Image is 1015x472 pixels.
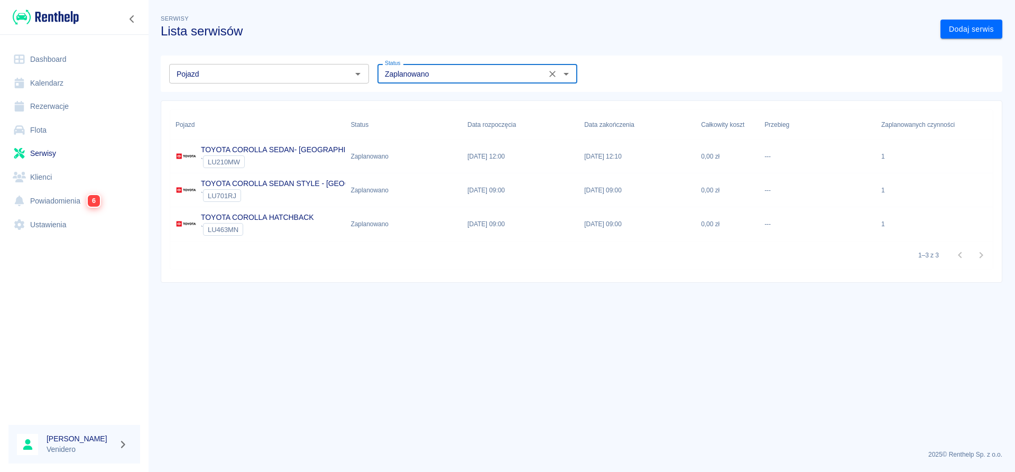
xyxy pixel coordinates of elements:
[385,59,401,67] label: Status
[47,444,114,455] p: Venidero
[201,155,375,168] div: `
[204,158,244,166] span: LU210MW
[201,212,314,223] p: TOYOTA COROLLA HATCHBACK
[201,189,403,202] div: `
[467,186,505,195] p: [DATE] 09:00
[161,24,932,39] h3: Lista serwisów
[696,173,759,207] div: 0,00 zł
[759,207,876,241] div: ---
[201,178,403,189] p: TOYOTA COROLLA SEDAN STYLE - [GEOGRAPHIC_DATA]
[161,15,189,22] span: Serwisy
[696,110,759,140] div: Całkowity koszt
[345,110,462,140] div: Status
[584,219,622,229] p: [DATE] 09:00
[176,110,195,140] div: Pojazd
[47,433,114,444] h6: [PERSON_NAME]
[8,213,140,237] a: Ustawienia
[8,165,140,189] a: Klienci
[759,173,876,207] div: ---
[579,110,696,140] div: Data zakończenia
[918,251,939,260] p: 1–3 z 3
[8,95,140,118] a: Rezerwacje
[584,152,622,161] p: [DATE] 12:10
[350,110,368,140] div: Status
[545,67,560,81] button: Wyczyść
[881,219,885,229] div: 1
[701,110,744,140] div: Całkowity koszt
[881,186,885,195] div: 1
[881,152,885,161] div: 1
[559,67,574,81] button: Otwórz
[8,142,140,165] a: Serwisy
[876,110,993,140] div: Zaplanowanych czynności
[696,207,759,241] div: 0,00 zł
[350,67,365,81] button: Otwórz
[204,226,243,234] span: LU463MN
[350,152,389,161] div: Zaplanowano
[462,110,579,140] div: Data rozpoczęcia
[584,110,634,140] div: Data zakończenia
[467,110,516,140] div: Data rozpoczęcia
[13,8,79,26] img: Renthelp logo
[881,110,955,140] div: Zaplanowanych czynności
[88,195,100,207] span: 6
[8,71,140,95] a: Kalendarz
[350,186,389,195] div: Zaplanowano
[8,189,140,213] a: Powiadomienia6
[176,146,197,167] img: Image
[759,110,876,140] div: Przebieg
[124,12,140,26] button: Zwiń nawigację
[176,180,197,201] img: Image
[8,8,79,26] a: Renthelp logo
[940,20,1002,39] a: Dodaj serwis
[696,140,759,173] div: 0,00 zł
[350,219,389,229] div: Zaplanowano
[759,140,876,173] div: ---
[201,223,314,236] div: `
[161,450,1002,459] p: 2025 © Renthelp Sp. z o.o.
[204,192,241,200] span: LU701RJ
[467,219,505,229] p: [DATE] 09:00
[467,152,505,161] p: [DATE] 12:00
[8,118,140,142] a: Flota
[176,214,197,235] img: Image
[170,110,345,140] div: Pojazd
[584,186,622,195] p: [DATE] 09:00
[201,144,375,155] p: TOYOTA COROLLA SEDAN- [GEOGRAPHIC_DATA]
[8,48,140,71] a: Dashboard
[764,110,789,140] div: Przebieg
